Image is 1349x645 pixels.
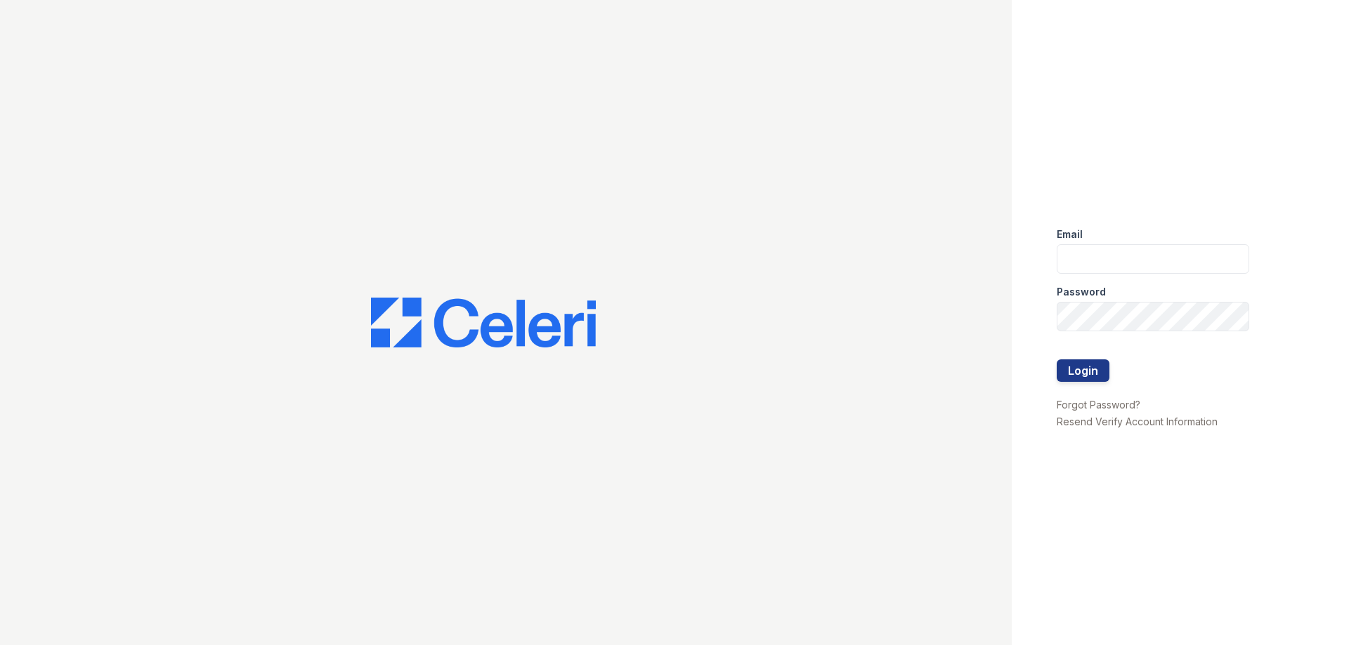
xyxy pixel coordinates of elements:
[1057,415,1218,427] a: Resend Verify Account Information
[1057,359,1109,382] button: Login
[1057,285,1106,299] label: Password
[1057,399,1140,411] a: Forgot Password?
[1057,227,1083,241] label: Email
[371,298,596,348] img: CE_Logo_Blue-a8612792a0a2168367f1c8372b55b34899dd931a85d93a1a3d3e32e68fde9ad4.png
